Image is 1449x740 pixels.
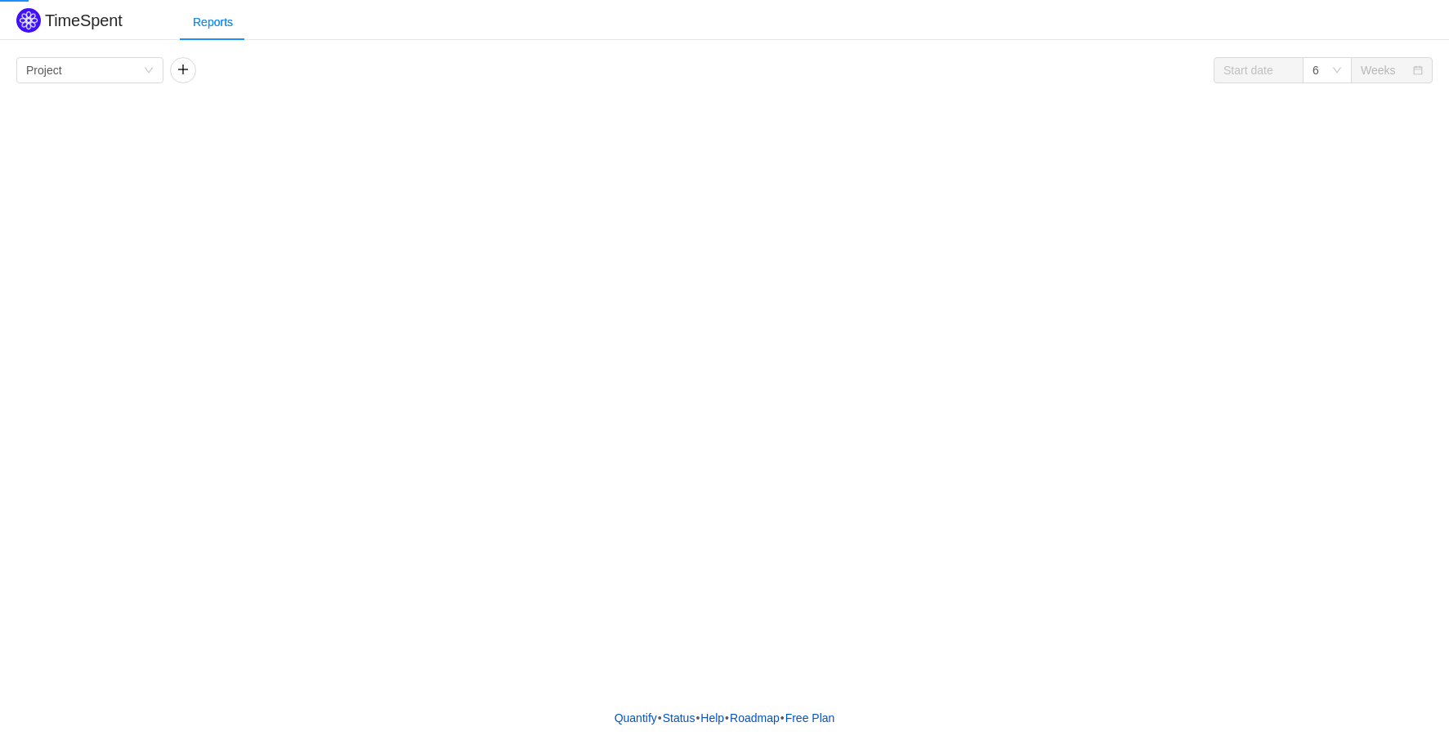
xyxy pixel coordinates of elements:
[658,711,662,724] span: •
[1413,65,1423,77] i: icon: calendar
[144,65,154,77] i: icon: down
[45,11,123,29] h2: TimeSpent
[785,706,836,730] button: Free Plan
[780,711,785,724] span: •
[1313,58,1319,82] div: 6
[180,4,246,41] div: Reports
[26,58,62,82] div: Project
[1214,57,1304,83] input: Start date
[614,706,658,730] a: Quantify
[662,706,696,730] a: Status
[695,711,700,724] span: •
[1361,58,1396,82] div: Weeks
[729,706,780,730] a: Roadmap
[16,8,41,33] img: Quantify logo
[725,711,729,724] span: •
[1332,65,1342,77] i: icon: down
[170,57,196,83] button: icon: plus
[700,706,725,730] a: Help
